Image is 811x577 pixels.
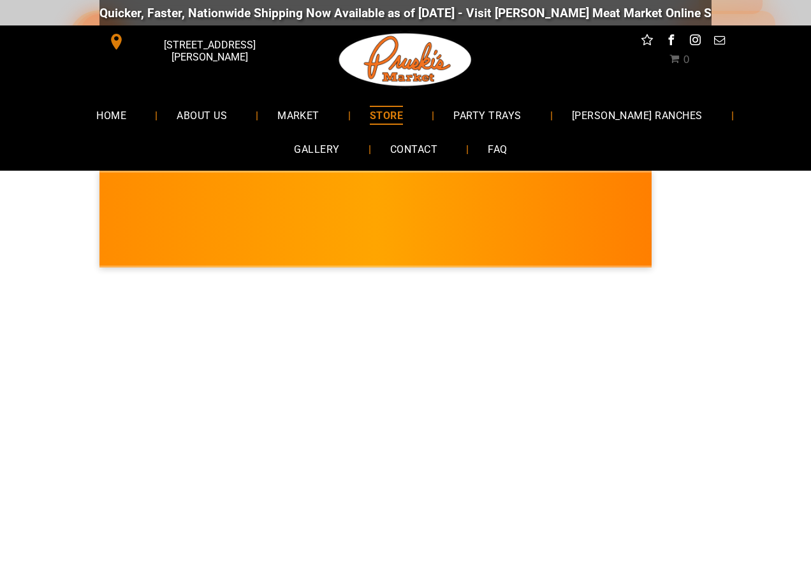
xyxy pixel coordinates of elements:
[687,32,704,52] a: instagram
[663,32,680,52] a: facebook
[128,32,292,69] span: [STREET_ADDRESS][PERSON_NAME]
[553,98,722,132] a: [PERSON_NAME] RANCHES
[157,98,246,132] a: ABOUT US
[275,132,358,166] a: GALLERY
[469,132,526,166] a: FAQ
[434,98,540,132] a: PARTY TRAYS
[712,32,728,52] a: email
[371,132,457,166] a: CONTACT
[337,25,474,94] img: Pruski-s+Market+HQ+Logo2-1920w.png
[99,32,295,52] a: [STREET_ADDRESS][PERSON_NAME]
[639,32,655,52] a: Social network
[683,53,689,66] span: 0
[77,98,145,132] a: HOME
[258,98,339,132] a: MARKET
[351,98,422,132] a: STORE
